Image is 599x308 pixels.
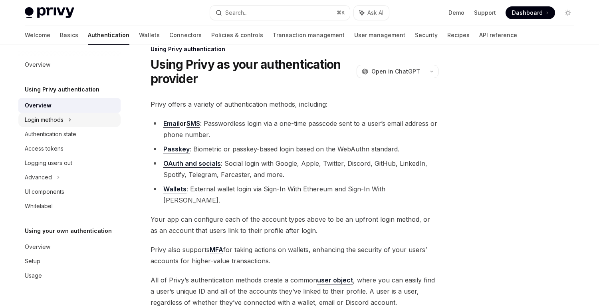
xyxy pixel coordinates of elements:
li: : Biometric or passkey-based login based on the WebAuthn standard. [151,143,438,155]
span: Your app can configure each of the account types above to be an upfront login method, or as an ac... [151,214,438,236]
a: Policies & controls [211,26,263,45]
a: Overview [18,58,121,72]
a: Wallets [139,26,160,45]
div: Whitelabel [25,201,53,211]
button: Open in ChatGPT [357,65,425,78]
span: Dashboard [512,9,543,17]
a: OAuth and socials [163,159,221,168]
a: Basics [60,26,78,45]
div: UI components [25,187,64,197]
a: Connectors [169,26,202,45]
div: Overview [25,101,52,110]
span: Ask AI [367,9,383,17]
li: : External wallet login via Sign-In With Ethereum and Sign-In With [PERSON_NAME]. [151,183,438,206]
div: Search... [225,8,248,18]
a: Recipes [447,26,470,45]
a: Demo [448,9,464,17]
a: UI components [18,185,121,199]
img: light logo [25,7,74,18]
a: Authentication state [18,127,121,141]
div: Logging users out [25,158,72,168]
a: Whitelabel [18,199,121,213]
div: Access tokens [25,144,63,153]
button: Ask AI [354,6,389,20]
div: Setup [25,256,40,266]
div: Usage [25,271,42,280]
h1: Using Privy as your authentication provider [151,57,353,86]
a: Overview [18,240,121,254]
span: ⌘ K [337,10,345,16]
a: Email [163,119,180,128]
a: user object [317,276,353,284]
button: Search...⌘K [210,6,350,20]
a: User management [354,26,405,45]
span: Privy offers a variety of authentication methods, including: [151,99,438,110]
a: Logging users out [18,156,121,170]
a: Security [415,26,438,45]
a: Passkey [163,145,190,153]
a: Access tokens [18,141,121,156]
div: Overview [25,242,50,252]
li: : Social login with Google, Apple, Twitter, Discord, GitHub, LinkedIn, Spotify, Telegram, Farcast... [151,158,438,180]
a: Usage [18,268,121,283]
h5: Using Privy authentication [25,85,99,94]
div: Authentication state [25,129,76,139]
a: Authentication [88,26,129,45]
a: MFA [210,246,223,254]
a: Dashboard [506,6,555,19]
li: : Passwordless login via a one-time passcode sent to a user’s email address or phone number. [151,118,438,140]
span: Privy also supports for taking actions on wallets, enhancing the security of your users’ accounts... [151,244,438,266]
a: SMS [186,119,200,128]
div: Advanced [25,173,52,182]
a: Welcome [25,26,50,45]
strong: or [163,119,200,128]
a: Wallets [163,185,186,193]
a: Setup [18,254,121,268]
div: Overview [25,60,50,70]
span: All of Privy’s authentication methods create a common , where you can easily find a user’s unique... [151,274,438,308]
a: API reference [479,26,517,45]
h5: Using your own authentication [25,226,112,236]
button: Toggle dark mode [561,6,574,19]
div: Login methods [25,115,63,125]
a: Support [474,9,496,17]
a: Transaction management [273,26,345,45]
span: Open in ChatGPT [371,68,420,76]
div: Using Privy authentication [151,45,438,53]
a: Overview [18,98,121,113]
